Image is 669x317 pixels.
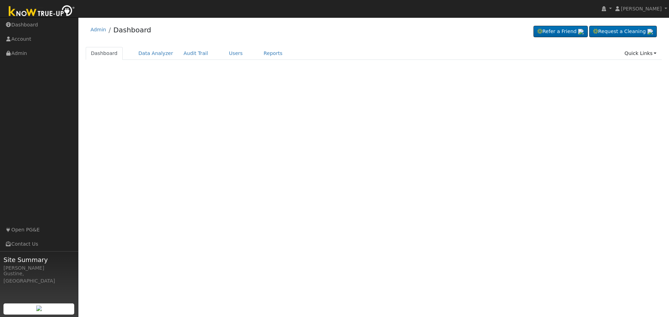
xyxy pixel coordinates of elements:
img: retrieve [647,29,653,34]
div: [PERSON_NAME] [3,264,75,272]
a: Users [224,47,248,60]
a: Refer a Friend [533,26,588,38]
span: Site Summary [3,255,75,264]
span: [PERSON_NAME] [621,6,662,11]
img: Know True-Up [5,4,78,19]
a: Data Analyzer [133,47,178,60]
img: retrieve [578,29,584,34]
div: Gustine, [GEOGRAPHIC_DATA] [3,270,75,285]
a: Request a Cleaning [589,26,657,38]
a: Dashboard [113,26,151,34]
a: Audit Trail [178,47,213,60]
a: Reports [259,47,288,60]
a: Dashboard [86,47,123,60]
a: Quick Links [619,47,662,60]
img: retrieve [36,306,42,311]
a: Admin [91,27,106,32]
